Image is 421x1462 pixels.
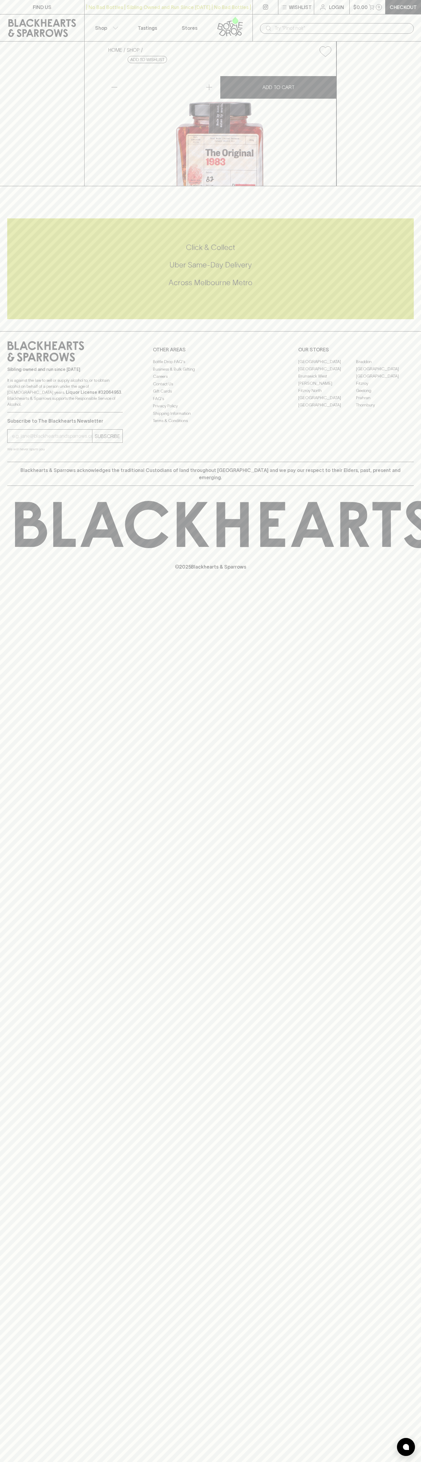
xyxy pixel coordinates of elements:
[356,394,414,401] a: Prahran
[153,380,268,387] a: Contact Us
[7,260,414,270] h5: Uber Same-Day Delivery
[127,47,140,53] a: SHOP
[289,4,312,11] p: Wishlist
[12,467,409,481] p: Blackhearts & Sparrows acknowledges the traditional Custodians of land throughout [GEOGRAPHIC_DAT...
[7,417,123,424] p: Subscribe to The Blackhearts Newsletter
[329,4,344,11] p: Login
[403,1444,409,1450] img: bubble-icon
[7,446,123,452] p: We will never spam you
[7,218,414,319] div: Call to action block
[353,4,368,11] p: $0.00
[298,387,356,394] a: Fitzroy North
[104,62,336,186] img: 30924.png
[95,24,107,32] p: Shop
[85,14,127,41] button: Shop
[33,4,51,11] p: FIND US
[153,358,268,365] a: Bottle Drop FAQ's
[92,430,122,443] button: SUBSCRIBE
[153,417,268,424] a: Terms & Conditions
[128,56,167,63] button: Add to wishlist
[153,403,268,410] a: Privacy Policy
[262,84,295,91] p: ADD TO CART
[298,394,356,401] a: [GEOGRAPHIC_DATA]
[138,24,157,32] p: Tastings
[153,373,268,380] a: Careers
[356,358,414,365] a: Braddon
[95,433,120,440] p: SUBSCRIBE
[274,23,409,33] input: Try "Pinot noir"
[356,380,414,387] a: Fitzroy
[298,346,414,353] p: OUR STORES
[153,395,268,402] a: FAQ's
[298,401,356,409] a: [GEOGRAPHIC_DATA]
[298,365,356,372] a: [GEOGRAPHIC_DATA]
[298,358,356,365] a: [GEOGRAPHIC_DATA]
[182,24,197,32] p: Stores
[317,44,334,59] button: Add to wishlist
[7,242,414,252] h5: Click & Collect
[153,388,268,395] a: Gift Cards
[390,4,417,11] p: Checkout
[356,365,414,372] a: [GEOGRAPHIC_DATA]
[356,372,414,380] a: [GEOGRAPHIC_DATA]
[7,377,123,407] p: It is against the law to sell or supply alcohol to, or to obtain alcohol on behalf of a person un...
[7,366,123,372] p: Sibling owned and run since [DATE]
[356,401,414,409] a: Thornbury
[12,431,92,441] input: e.g. jane@blackheartsandsparrows.com.au
[169,14,211,41] a: Stores
[298,372,356,380] a: Brunswick West
[66,390,121,395] strong: Liquor License #32064953
[7,278,414,288] h5: Across Melbourne Metro
[378,5,380,9] p: 0
[356,387,414,394] a: Geelong
[108,47,122,53] a: HOME
[220,76,336,99] button: ADD TO CART
[126,14,169,41] a: Tastings
[153,365,268,373] a: Business & Bulk Gifting
[153,346,268,353] p: OTHER AREAS
[153,410,268,417] a: Shipping Information
[298,380,356,387] a: [PERSON_NAME]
